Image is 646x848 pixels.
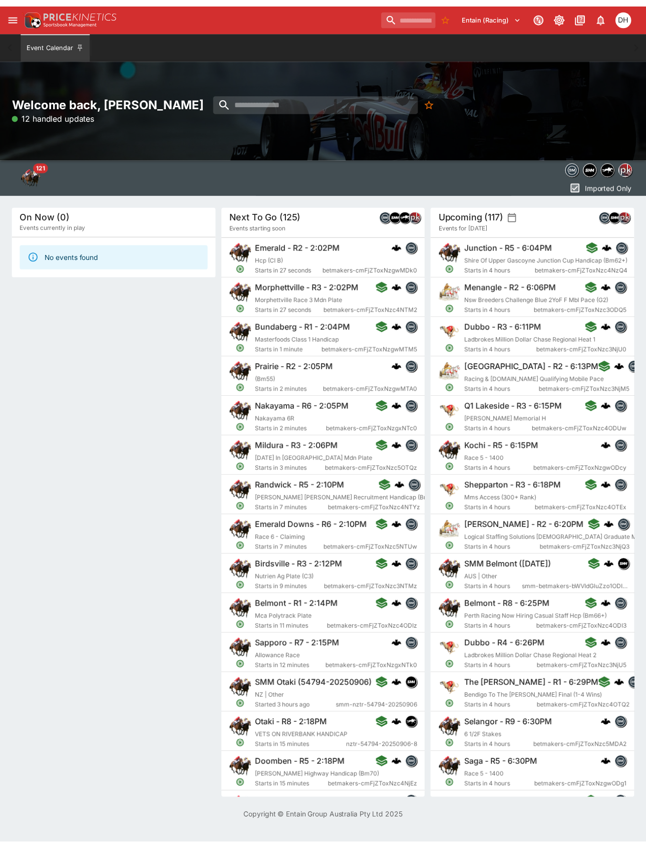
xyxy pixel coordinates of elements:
div: betmakers [411,319,423,331]
img: horse_racing.png [233,640,255,662]
img: logo-cerberus.svg [623,681,633,691]
h6: Dubbo - R3 - 6:11PM [471,320,549,331]
h6: Bundaberg - R1 - 2:04PM [259,320,356,331]
svg: Open [452,302,461,311]
svg: Open [239,462,248,471]
span: betmakers-cmFjZToxNzc4NTYz [333,503,427,513]
span: betmakers-cmFjZToxNzgwMTA0 [328,383,423,393]
span: Perth Racing Now Hiring Casual Staff Hcp (Bm66+) [471,615,616,622]
h6: Saga - R5 - 6:30PM [471,761,545,771]
img: logo-cerberus.svg [610,721,620,731]
img: logo-cerberus.svg [610,320,620,330]
div: pricekinetics [628,159,642,173]
div: betmakers [411,279,423,291]
img: Sportsbook Management [44,17,98,21]
img: logo-cerberus.svg [610,400,620,410]
svg: Open [452,542,461,551]
div: cerberus [397,520,407,530]
div: betmakers [411,239,423,251]
svg: Open [239,583,248,592]
div: betmakers [411,600,423,612]
img: samemeetingmulti.png [627,560,638,571]
img: betmakers.png [574,160,587,173]
svg: Open [452,583,461,592]
span: betmakers-cmFjZToxNzc3ODQ5 [542,303,636,313]
img: betmakers.png [624,600,635,611]
span: nztr-54794-20250906-8 [351,744,423,754]
img: pricekinetics.png [628,209,639,220]
h2: Welcome back, [PERSON_NAME] [12,92,219,108]
span: Starts in 7 minutes [259,503,333,513]
img: logo-cerberus.svg [397,761,407,771]
h6: Prairie - R2 - 2:05PM [259,360,338,371]
img: samemeetingmulti.png [396,209,407,220]
h6: Randwick - R5 - 2:10PM [259,480,350,491]
div: cerberus [397,601,407,611]
span: [PERSON_NAME] [PERSON_NAME] Recruitment Handicap (Bm94) [259,494,445,502]
svg: Open [239,502,248,511]
img: horse_racing.png [233,559,255,582]
span: betmakers-cmFjZToxNzc4NjEz [333,784,423,794]
img: nztr.png [610,160,623,173]
h5: Upcoming (117) [445,208,511,220]
img: horse_racing.png [233,479,255,501]
span: AUS | Other [471,575,505,582]
span: Nakayama 6R [259,414,299,422]
button: Imported Only [575,176,644,192]
img: logo-cerberus.svg [397,440,407,450]
img: logo-cerberus.svg [610,601,620,611]
img: horse_racing.png [233,239,255,261]
img: greyhound_racing.png [445,640,467,662]
img: nztr.png [412,720,423,731]
span: betmakers-cmFjZToxNzc3NjU5 [545,664,636,674]
img: pricekinetics.png [416,209,427,220]
img: logo-cerberus.svg [397,280,407,290]
div: Event type filters [12,156,50,192]
img: betmakers.png [625,239,636,250]
h6: [PERSON_NAME] - R2 - 6:20PM [471,520,592,531]
span: Starts in 1 minute [259,343,327,353]
div: Horse Racing [21,164,41,184]
div: betmakers [608,208,620,220]
button: No Bookmarks [426,91,444,109]
span: Starts in 4 hours [471,584,530,594]
img: horse_racing.png [233,800,255,822]
button: Connected to PK [538,5,556,23]
img: betmakers.png [412,760,423,771]
span: Events starting soon [233,220,290,230]
span: 121 [34,159,49,169]
img: horse_racing.png [233,680,255,702]
div: cerberus [397,560,407,571]
span: Mca Polytrack Plate [259,615,316,622]
img: harness_racing.png [445,359,467,381]
img: logo-cerberus.svg [613,560,623,571]
span: Ladbrokes Million Dollar Chase Regional Heat 1 [471,334,604,342]
h6: Otaki - R8 - 2:18PM [259,721,332,731]
h6: Doomben - R5 - 2:18PM [259,761,350,771]
div: betmakers [627,519,639,531]
span: Nutrien Ag Plate (C3) [259,575,318,582]
img: logo-cerberus.svg [397,400,407,410]
img: samemeetingmulti.png [592,160,605,173]
div: Daniel Hooper [625,6,641,22]
span: Racing & [DOMAIN_NAME] Qualifying Mobile Pace [471,374,613,382]
div: samemeetingmulti [627,559,639,572]
h6: Nakayama - R6 - 2:05PM [259,400,354,411]
img: betmakers.png [415,480,426,491]
div: nztr [610,159,624,173]
img: betmakers.png [412,279,423,291]
span: Events currently in play [20,220,87,230]
img: betmakers.png [624,279,635,291]
span: betmakers-cmFjZToxNzc5NTUw [328,543,423,553]
div: betmakers [415,479,427,491]
div: cerberus [610,400,620,410]
h6: The [PERSON_NAME] - R1 - 6:29PM [471,681,607,691]
img: logo-cerberus.svg [610,480,620,490]
div: betmakers [624,600,636,612]
img: logo-cerberus.svg [397,641,407,651]
img: harness_racing.png [445,279,467,301]
svg: Open [239,302,248,311]
img: nztr.png [406,209,417,220]
span: betmakers-cmFjZToxNzc4ODIz [332,624,423,634]
img: betmakers.png [412,360,423,371]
